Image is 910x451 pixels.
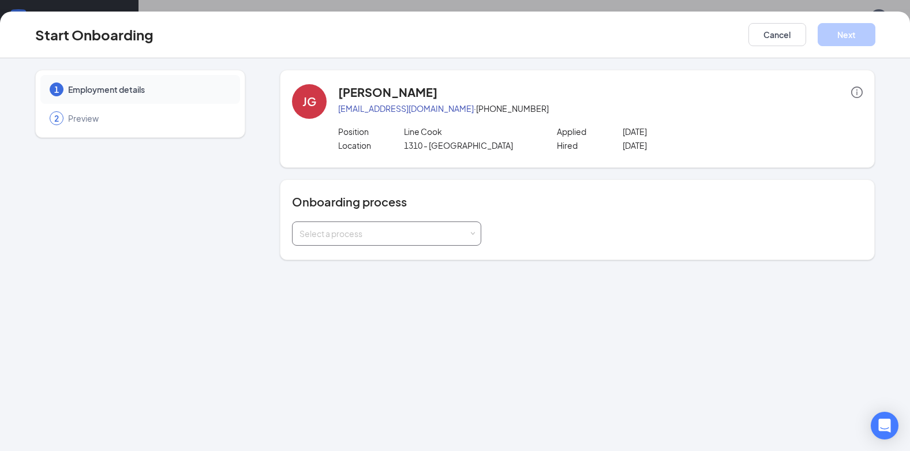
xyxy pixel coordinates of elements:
h4: [PERSON_NAME] [338,84,437,100]
p: [DATE] [623,126,754,137]
span: Preview [68,112,229,124]
div: Select a process [299,228,469,239]
p: Position [338,126,404,137]
span: Employment details [68,84,229,95]
div: JG [302,93,316,110]
p: Line Cook [404,126,535,137]
p: 1310 - [GEOGRAPHIC_DATA] [404,140,535,151]
button: Next [818,23,875,46]
p: Hired [557,140,623,151]
p: · [PHONE_NUMBER] [338,103,863,114]
p: Applied [557,126,623,137]
span: 2 [54,112,59,124]
a: [EMAIL_ADDRESS][DOMAIN_NAME] [338,103,474,114]
span: 1 [54,84,59,95]
span: info-circle [851,87,863,98]
h4: Onboarding process [292,194,863,210]
div: Open Intercom Messenger [871,412,898,439]
button: Cancel [748,23,806,46]
h3: Start Onboarding [35,25,153,44]
p: Location [338,140,404,151]
p: [DATE] [623,140,754,151]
